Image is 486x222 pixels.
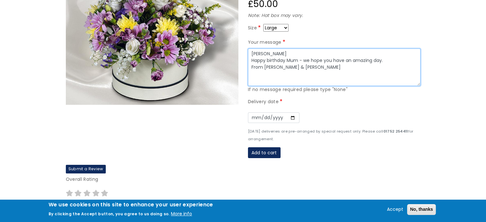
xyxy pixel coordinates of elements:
p: By clicking the Accept button, you agree to us doing so. [49,211,170,217]
label: Your message [248,39,287,46]
h2: We use cookies on this site to enhance your user experience [49,201,213,208]
button: No, thanks [407,204,436,215]
small: [DATE] deliveries are pre-arranged by special request only. Please call for arrangement. [248,129,413,142]
button: Accept [384,206,406,213]
em: Note: Hat box may vary. [248,12,303,19]
p: Overall Rating [66,176,420,183]
strong: 01752 254411 [383,129,408,134]
button: More info [171,210,192,218]
div: If no message required please type "None" [248,86,420,94]
label: Submit a Review [66,165,106,173]
label: Delivery date [248,98,284,106]
button: Add to cart [248,147,281,158]
label: Size [248,24,262,32]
